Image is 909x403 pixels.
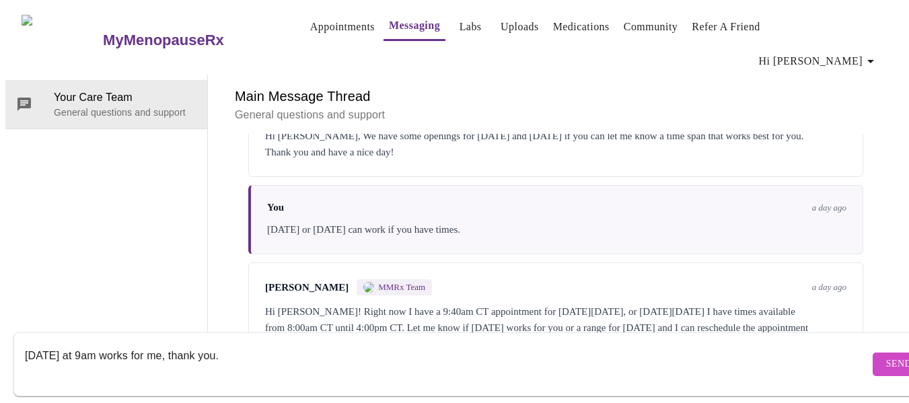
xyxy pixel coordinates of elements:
[624,17,678,36] a: Community
[449,13,492,40] button: Labs
[686,13,766,40] button: Refer a Friend
[102,17,278,64] a: MyMenopauseRx
[5,80,207,129] div: Your Care TeamGeneral questions and support
[812,203,846,213] span: a day ago
[495,13,544,40] button: Uploads
[812,282,846,293] span: a day ago
[267,221,846,237] div: [DATE] or [DATE] can work if you have times.
[235,107,877,123] p: General questions and support
[54,106,196,119] p: General questions and support
[618,13,684,40] button: Community
[103,32,224,49] h3: MyMenopauseRx
[759,52,879,71] span: Hi [PERSON_NAME]
[265,303,846,352] div: Hi [PERSON_NAME]! Right now I have a 9:40am CT appointment for [DATE][DATE], or [DATE][DATE] I ha...
[305,13,380,40] button: Appointments
[265,282,349,293] span: [PERSON_NAME]
[54,89,196,106] span: Your Care Team
[235,85,877,107] h6: Main Message Thread
[378,282,425,293] span: MMRx Team
[25,342,869,386] textarea: Send a message about your appointment
[553,17,610,36] a: Medications
[265,128,846,160] div: Hi [PERSON_NAME], We have some openings for [DATE] and [DATE] if you can let me know a time span ...
[384,12,445,41] button: Messaging
[389,16,440,35] a: Messaging
[754,48,884,75] button: Hi [PERSON_NAME]
[692,17,760,36] a: Refer a Friend
[22,15,102,65] img: MyMenopauseRx Logo
[267,202,284,213] span: You
[363,282,374,293] img: MMRX
[501,17,539,36] a: Uploads
[548,13,615,40] button: Medications
[460,17,482,36] a: Labs
[310,17,375,36] a: Appointments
